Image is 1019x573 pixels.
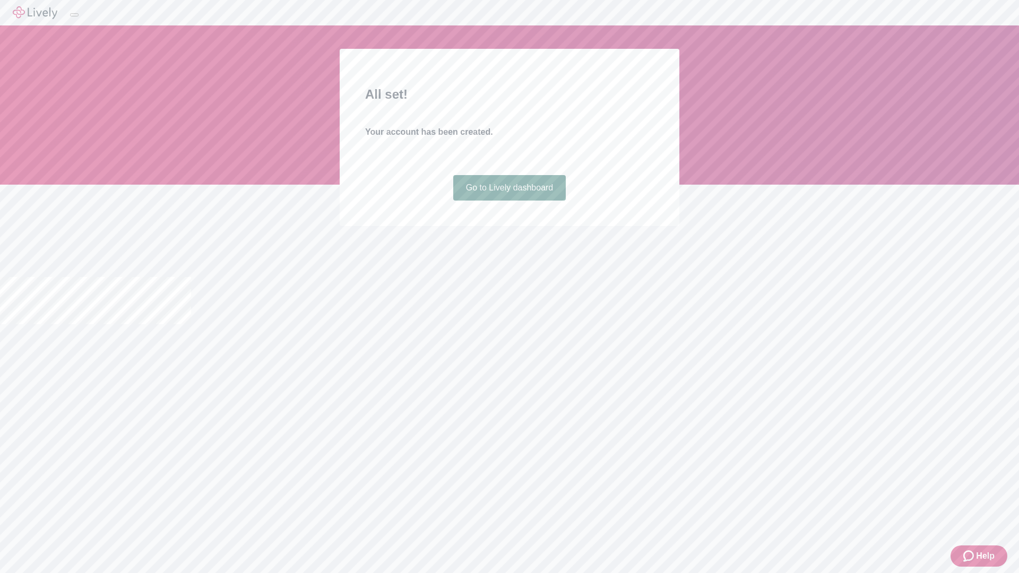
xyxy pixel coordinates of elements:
[365,126,654,138] h4: Your account has been created.
[70,13,79,16] button: Log out
[13,6,57,19] img: Lively
[951,545,1007,567] button: Zendesk support iconHelp
[963,550,976,562] svg: Zendesk support icon
[453,175,566,201] a: Go to Lively dashboard
[976,550,995,562] span: Help
[365,85,654,104] h2: All set!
